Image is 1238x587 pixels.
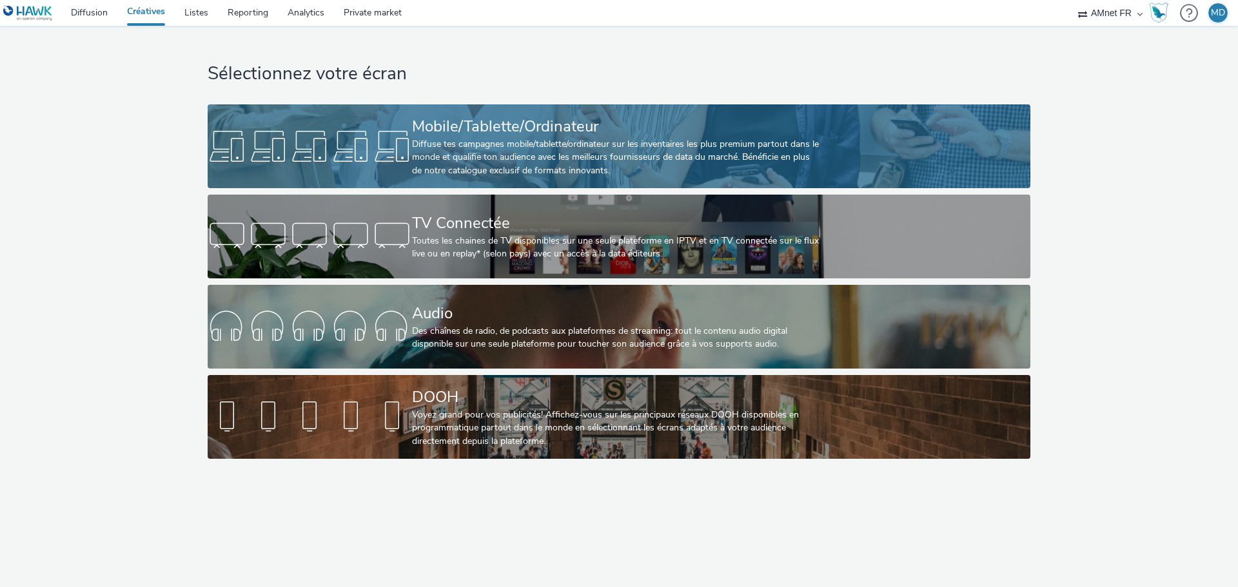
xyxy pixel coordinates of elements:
a: DOOHVoyez grand pour vos publicités! Affichez-vous sur les principaux réseaux DOOH disponibles en... [208,375,1030,459]
div: TV Connectée [412,212,821,235]
a: TV ConnectéeToutes les chaines de TV disponibles sur une seule plateforme en IPTV et en TV connec... [208,195,1030,278]
div: Mobile/Tablette/Ordinateur [412,115,821,138]
h1: Sélectionnez votre écran [208,62,1030,86]
div: MD [1211,3,1225,23]
div: Diffuse tes campagnes mobile/tablette/ordinateur sur les inventaires les plus premium partout dan... [412,138,821,177]
img: undefined Logo [3,5,53,21]
div: Des chaînes de radio, de podcasts aux plateformes de streaming: tout le contenu audio digital dis... [412,325,821,351]
img: Hawk Academy [1149,3,1168,23]
a: Mobile/Tablette/OrdinateurDiffuse tes campagnes mobile/tablette/ordinateur sur les inventaires le... [208,104,1030,188]
div: Toutes les chaines de TV disponibles sur une seule plateforme en IPTV et en TV connectée sur le f... [412,235,821,261]
div: Audio [412,302,821,325]
div: Voyez grand pour vos publicités! Affichez-vous sur les principaux réseaux DOOH disponibles en pro... [412,409,821,448]
a: AudioDes chaînes de radio, de podcasts aux plateformes de streaming: tout le contenu audio digita... [208,285,1030,369]
div: DOOH [412,386,821,409]
a: Hawk Academy [1149,3,1174,23]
